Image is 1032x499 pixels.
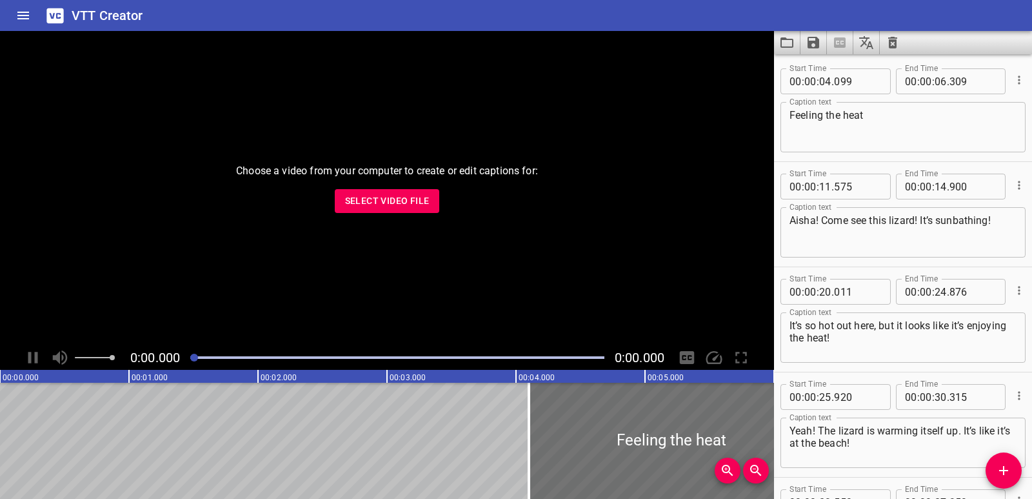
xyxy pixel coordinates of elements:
input: 920 [834,384,881,410]
input: 315 [949,384,997,410]
input: 00 [789,384,802,410]
textarea: Yeah! The lizard is warming itself up. It’s like it’s at the beach! [789,425,1017,462]
span: : [917,174,920,199]
input: 575 [834,174,881,199]
button: Save captions to file [800,31,827,54]
input: 00 [789,68,802,94]
input: 25 [819,384,831,410]
input: 00 [789,174,802,199]
span: . [947,279,949,305]
span: . [947,68,949,94]
div: Playback Speed [702,345,726,370]
input: 00 [920,68,932,94]
button: Translate captions [853,31,880,54]
button: Zoom In [715,458,740,484]
button: Cue Options [1011,282,1027,299]
input: 20 [819,279,831,305]
span: . [831,279,834,305]
button: Zoom Out [743,458,769,484]
text: 00:00.000 [3,373,39,382]
input: 309 [949,68,997,94]
input: 900 [949,174,997,199]
div: Cue Options [1011,379,1026,412]
span: . [947,384,949,410]
span: . [831,384,834,410]
span: : [817,384,819,410]
span: : [917,384,920,410]
button: Add Cue [986,453,1022,489]
span: : [802,384,804,410]
input: 099 [834,68,881,94]
span: : [802,174,804,199]
input: 00 [804,68,817,94]
button: Cue Options [1011,177,1027,194]
div: Hide/Show Captions [675,345,699,370]
textarea: Aisha! Come see this lizard! It’s sunbathing! [789,214,1017,251]
input: 00 [905,68,917,94]
input: 06 [935,68,947,94]
svg: Load captions from file [779,35,795,50]
text: 00:05.000 [648,373,684,382]
input: 00 [905,279,917,305]
input: 30 [935,384,947,410]
span: : [917,68,920,94]
span: : [817,68,819,94]
input: 00 [804,174,817,199]
input: 24 [935,279,947,305]
div: Toggle Full Screen [729,345,753,370]
textarea: Feeling the heat [789,109,1017,146]
span: . [831,68,834,94]
span: : [817,174,819,199]
input: 00 [804,279,817,305]
input: 00 [920,279,932,305]
span: : [932,174,935,199]
button: Select Video File [335,189,440,213]
div: Play progress [190,356,604,359]
span: : [932,384,935,410]
span: Current Time [130,350,180,365]
input: 14 [935,174,947,199]
span: : [802,279,804,305]
span: . [831,174,834,199]
input: 00 [804,384,817,410]
span: Video Duration [615,350,664,365]
input: 00 [905,174,917,199]
input: 00 [905,384,917,410]
span: : [802,68,804,94]
input: 11 [819,174,831,199]
input: 00 [920,174,932,199]
span: . [947,174,949,199]
svg: Save captions to file [806,35,821,50]
p: Choose a video from your computer to create or edit captions for: [236,163,538,179]
button: Cue Options [1011,72,1027,88]
input: 00 [920,384,932,410]
h6: VTT Creator [72,5,143,26]
svg: Translate captions [858,35,874,50]
span: Select a video in the pane to the left, then you can automatically extract captions. [827,31,853,54]
input: 011 [834,279,881,305]
input: 876 [949,279,997,305]
span: : [932,68,935,94]
button: Load captions from file [774,31,800,54]
button: Clear captions [880,31,906,54]
div: Cue Options [1011,274,1026,307]
textarea: It’s so hot out here, but it looks like it’s enjoying the heat! [789,320,1017,356]
text: 00:01.000 [132,373,168,382]
span: : [917,279,920,305]
span: Select Video File [345,193,430,209]
button: Cue Options [1011,387,1027,404]
text: 00:04.000 [519,373,555,382]
span: : [817,279,819,305]
text: 00:03.000 [390,373,426,382]
text: 00:02.000 [261,373,297,382]
input: 04 [819,68,831,94]
svg: Clear captions [885,35,900,50]
span: : [932,279,935,305]
div: Cue Options [1011,168,1026,202]
input: 00 [789,279,802,305]
div: Cue Options [1011,63,1026,97]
